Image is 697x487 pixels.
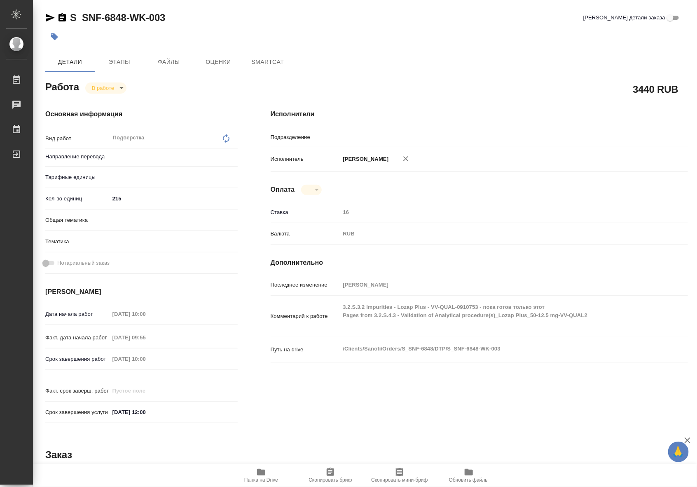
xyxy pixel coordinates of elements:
[340,300,653,331] textarea: 3.2.S.3.2 Impurities - Lozap Plus - VV-QUAL-0910753 - пока готов только этот Pages from 3.2.S.4.3...
[110,353,182,365] input: Пустое поле
[340,279,653,291] input: Пустое поле
[271,109,688,119] h4: Исполнители
[340,227,653,241] div: RUB
[227,464,296,487] button: Папка на Drive
[248,57,288,67] span: SmartCat
[449,477,489,483] span: Обновить файлы
[271,155,340,163] p: Исполнитель
[57,259,110,267] span: Нотариальный заказ
[110,308,182,320] input: Пустое поле
[45,408,110,416] p: Срок завершения услуги
[110,213,238,227] div: ​
[340,342,653,356] textarea: /Clients/Sanofi/Orders/S_SNF-6848/DTP/S_SNF-6848-WK-003
[45,195,110,203] p: Кол-во единиц
[244,477,278,483] span: Папка на Drive
[45,310,110,318] p: Дата начала работ
[271,133,340,141] p: Подразделение
[271,230,340,238] p: Валюта
[633,82,678,96] h2: 3440 RUB
[45,238,110,246] p: Тематика
[45,355,110,363] p: Срок завершения работ
[110,406,182,418] input: ✎ Введи что-нибудь
[434,464,503,487] button: Обновить файлы
[271,346,340,354] p: Путь на drive
[45,216,110,224] p: Общая тематика
[89,85,117,92] button: В работе
[57,13,67,23] button: Скопировать ссылку
[149,57,189,67] span: Файлы
[271,281,340,289] p: Последнее изменение
[110,170,238,184] div: ​
[271,185,295,195] h4: Оплата
[340,206,653,218] input: Пустое поле
[45,287,238,297] h4: [PERSON_NAME]
[199,57,238,67] span: Оценки
[397,150,415,168] button: Удалить исполнителя
[371,477,428,483] span: Скопировать мини-бриф
[309,477,352,483] span: Скопировать бриф
[668,442,689,462] button: 🙏
[45,28,63,46] button: Добавить тэг
[45,173,110,181] p: Тарифные единицы
[45,79,79,94] h2: Работа
[271,208,340,216] p: Ставка
[45,448,72,461] h2: Заказ
[45,153,110,161] p: Направление перевода
[50,57,90,67] span: Детали
[85,82,126,94] div: В работе
[45,387,110,395] p: Факт. срок заверш. работ
[671,443,685,461] span: 🙏
[301,185,322,195] div: В работе
[271,258,688,268] h4: Дополнительно
[340,155,389,163] p: [PERSON_NAME]
[110,385,182,397] input: Пустое поле
[583,14,665,22] span: [PERSON_NAME] детали заказа
[100,57,139,67] span: Этапы
[110,193,238,205] input: ✎ Введи что-нибудь
[70,12,165,23] a: S_SNF-6848-WK-003
[365,464,434,487] button: Скопировать мини-бриф
[110,235,238,249] div: ​
[45,109,238,119] h4: Основная информация
[296,464,365,487] button: Скопировать бриф
[45,13,55,23] button: Скопировать ссылку для ЯМессенджера
[271,312,340,320] p: Комментарий к работе
[45,334,110,342] p: Факт. дата начала работ
[110,332,182,343] input: Пустое поле
[45,134,110,143] p: Вид работ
